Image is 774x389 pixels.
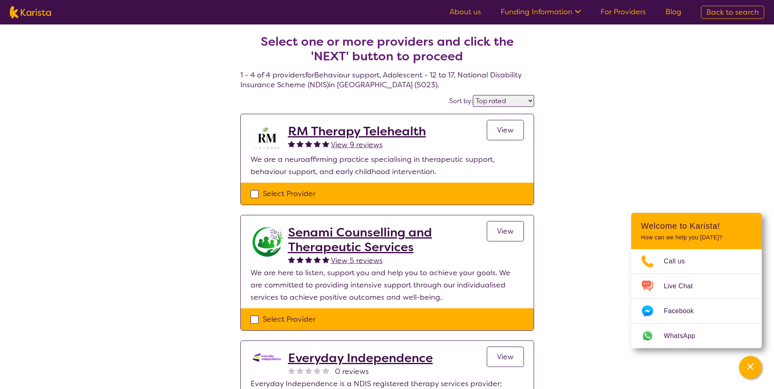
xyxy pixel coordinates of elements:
img: r7dlggcrx4wwrwpgprcg.jpg [251,225,283,258]
a: Senami Counselling and Therapeutic Services [288,225,487,254]
h2: Select one or more providers and click the 'NEXT' button to proceed [250,34,524,64]
img: fullstar [288,140,295,147]
img: fullstar [297,140,304,147]
img: fullstar [314,256,321,263]
span: View [497,125,514,135]
img: kdssqoqrr0tfqzmv8ac0.png [251,351,283,364]
a: View [487,347,524,367]
span: View [497,352,514,362]
img: nonereviewstar [288,367,295,374]
p: How can we help you [DATE]? [641,234,752,241]
button: Channel Menu [739,356,762,379]
h2: Welcome to Karista! [641,221,752,231]
a: Blog [665,7,681,17]
a: View [487,120,524,140]
a: Back to search [701,6,764,19]
span: Live Chat [664,280,703,292]
img: nonereviewstar [297,367,304,374]
ul: Choose channel [631,249,762,348]
span: Facebook [664,305,703,317]
img: fullstar [288,256,295,263]
span: View [497,226,514,236]
a: About us [450,7,481,17]
h4: 1 - 4 of 4 providers for Behaviour support , Adolescent - 12 to 17 , National Disability Insuranc... [240,15,534,90]
img: fullstar [305,140,312,147]
a: Funding Information [501,7,581,17]
a: Everyday Independence [288,351,433,365]
p: We are here to listen, support you and help you to achieve your goals. We are committed to provid... [251,267,524,303]
a: View 5 reviews [331,254,383,267]
span: Call us [664,255,695,267]
img: fullstar [305,256,312,263]
label: Sort by: [449,97,473,105]
span: 0 reviews [335,365,369,378]
a: Web link opens in a new tab. [631,324,762,348]
span: View 9 reviews [331,140,383,150]
span: View 5 reviews [331,256,383,265]
img: nonereviewstar [314,367,321,374]
img: fullstar [314,140,321,147]
span: WhatsApp [664,330,705,342]
img: fullstar [322,140,329,147]
img: Karista logo [10,6,51,18]
img: b3hjthhf71fnbidirs13.png [251,124,283,153]
a: View 9 reviews [331,139,383,151]
div: Channel Menu [631,213,762,348]
span: Back to search [706,7,759,17]
img: nonereviewstar [305,367,312,374]
a: View [487,221,524,241]
p: We are a neuroaffirming practice specialising in therapeutic support, behaviour support, and earl... [251,153,524,178]
a: For Providers [601,7,646,17]
img: nonereviewstar [322,367,329,374]
a: RM Therapy Telehealth [288,124,426,139]
img: fullstar [297,256,304,263]
img: fullstar [322,256,329,263]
